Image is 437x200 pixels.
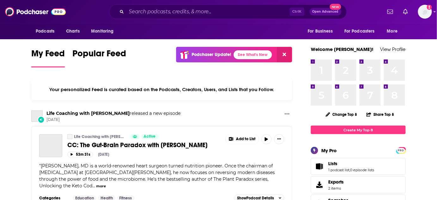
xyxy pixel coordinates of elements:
[328,179,344,185] span: Exports
[311,46,373,52] a: Welcome [PERSON_NAME]!
[31,25,63,37] button: open menu
[387,27,398,36] span: More
[46,110,130,116] a: Life Coaching with Christine Hassler
[312,10,339,13] span: Open Advanced
[290,8,305,16] span: Ctrl K
[39,163,275,189] span: [PERSON_NAME], MD is a world-renowned heart surgeon turned nutrition pioneer. Once the chairman o...
[344,27,375,36] span: For Podcasters
[311,176,406,193] a: Exports
[31,79,292,100] div: Your personalized Feed is curated based on the Podcasts, Creators, Users, and Lists that you Follow.
[366,108,395,121] button: Share Top 8
[427,5,432,10] svg: Add a profile image
[328,161,374,166] a: Lists
[350,168,374,172] a: 0 episode lists
[397,148,405,153] a: PRO
[328,186,344,191] span: 2 items
[226,134,259,144] button: Show More Button
[418,5,432,19] button: Show profile menu
[46,117,181,122] span: [DATE]
[311,158,406,175] span: Lists
[31,48,65,67] a: My Feed
[74,134,126,139] a: Life Coaching with [PERSON_NAME]
[72,48,126,63] span: Popular Feed
[92,183,95,189] span: ...
[313,162,326,171] a: Lists
[96,184,106,189] button: more
[36,27,54,36] span: Podcasts
[340,25,384,37] button: open menu
[192,52,231,57] p: Podchaser Update!
[418,5,432,19] span: Logged in as scottb4744
[31,110,43,122] a: Life Coaching with Christine Hassler
[274,134,284,144] button: Show More Button
[39,163,275,189] span: "
[311,126,406,134] a: Create My Top 8
[385,6,396,17] a: Show notifications dropdown
[62,25,83,37] a: Charts
[234,50,272,59] a: See What's New
[308,27,333,36] span: For Business
[303,25,341,37] button: open menu
[91,27,114,36] span: Monitoring
[313,180,326,189] span: Exports
[5,6,66,18] img: Podchaser - Follow, Share and Rate Podcasts
[46,110,181,116] h3: released a new episode
[67,141,207,149] span: CC: The Gut-Brain Paradox with [PERSON_NAME]
[67,152,93,158] button: 53m 31s
[418,5,432,19] img: User Profile
[109,4,347,19] div: Search podcasts, credits, & more...
[72,48,126,67] a: Popular Feed
[141,134,158,139] a: Active
[67,141,221,149] a: CC: The Gut-Brain Paradox with [PERSON_NAME]
[31,48,65,63] span: My Feed
[328,168,349,172] a: 1 podcast list
[383,25,406,37] button: open menu
[321,147,337,153] div: My Pro
[98,152,109,157] div: [DATE]
[38,116,45,123] div: New Episode
[144,134,156,140] span: Active
[310,8,342,16] button: Open AdvancedNew
[282,110,292,118] button: Show More Button
[380,46,406,52] a: View Profile
[67,134,72,139] a: Life Coaching with Christine Hassler
[87,25,122,37] button: open menu
[401,6,410,17] a: Show notifications dropdown
[236,137,255,141] span: Add to List
[126,7,290,17] input: Search podcasts, credits, & more...
[39,134,62,157] a: CC: The Gut-Brain Paradox with Dr. Steven Gundry
[330,4,341,10] span: New
[322,110,361,118] button: Change Top 8
[328,161,337,166] span: Lists
[66,27,80,36] span: Charts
